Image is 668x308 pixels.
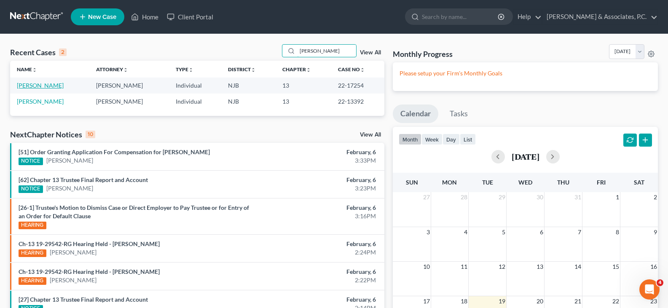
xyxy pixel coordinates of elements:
div: 3:16PM [263,212,376,220]
span: Sun [406,179,418,186]
td: NJB [221,78,276,93]
button: month [399,134,421,145]
div: NOTICE [19,185,43,193]
a: Home [127,9,163,24]
div: HEARING [19,222,46,229]
span: Thu [557,179,569,186]
i: unfold_more [306,67,311,72]
a: Calendar [393,104,438,123]
span: Fri [597,179,606,186]
p: Please setup your Firm's Monthly Goals [400,69,651,78]
span: 5 [501,227,506,237]
a: [PERSON_NAME] [17,98,64,105]
i: unfold_more [32,67,37,72]
span: 23 [649,296,658,306]
a: Case Nounfold_more [338,66,365,72]
i: unfold_more [360,67,365,72]
a: [PERSON_NAME] [17,82,64,89]
a: View All [360,50,381,56]
span: 2 [653,192,658,202]
h2: [DATE] [512,152,539,161]
a: Nameunfold_more [17,66,37,72]
h3: Monthly Progress [393,49,453,59]
td: 13 [276,78,331,93]
input: Search by name... [422,9,499,24]
a: [51] Order Granting Application For Compensation for [PERSON_NAME] [19,148,210,155]
span: 6 [539,227,544,237]
span: 10 [422,262,431,272]
div: HEARING [19,277,46,285]
span: 12 [498,262,506,272]
span: 17 [422,296,431,306]
div: 2 [59,48,67,56]
span: 29 [498,192,506,202]
div: HEARING [19,249,46,257]
span: 28 [460,192,468,202]
span: Sat [634,179,644,186]
a: [PERSON_NAME] [46,184,93,193]
div: February, 6 [263,240,376,248]
div: NextChapter Notices [10,129,95,139]
a: Ch-13 19-29542-RG Hearing Held - [PERSON_NAME] [19,268,160,275]
a: [26-1] Trustee's Motion to Dismiss Case or Direct Employer to Pay Trustee or for Entry of an Orde... [19,204,249,220]
td: 13 [276,94,331,109]
a: Chapterunfold_more [282,66,311,72]
a: Client Portal [163,9,217,24]
iframe: Intercom live chat [639,279,660,300]
span: Mon [442,179,457,186]
a: Help [513,9,542,24]
div: 2:22PM [263,276,376,284]
div: February, 6 [263,148,376,156]
button: day [443,134,460,145]
span: 3 [426,227,431,237]
div: February, 6 [263,295,376,304]
span: 11 [460,262,468,272]
span: 7 [577,227,582,237]
span: 16 [649,262,658,272]
a: Typeunfold_more [176,66,193,72]
span: Wed [518,179,532,186]
input: Search by name... [297,45,356,57]
div: NOTICE [19,158,43,165]
div: 3:33PM [263,156,376,165]
div: February, 6 [263,268,376,276]
span: 4 [657,279,663,286]
span: 9 [653,227,658,237]
button: week [421,134,443,145]
td: Individual [169,94,221,109]
span: 18 [460,296,468,306]
span: 30 [536,192,544,202]
a: [PERSON_NAME] [50,276,97,284]
div: 2:24PM [263,248,376,257]
span: 21 [574,296,582,306]
a: [PERSON_NAME] & Associates, P.C. [542,9,657,24]
td: Individual [169,78,221,93]
span: Tue [482,179,493,186]
span: 13 [536,262,544,272]
i: unfold_more [251,67,256,72]
span: 8 [615,227,620,237]
span: 22 [612,296,620,306]
span: 14 [574,262,582,272]
span: 20 [536,296,544,306]
span: 15 [612,262,620,272]
button: list [460,134,476,145]
a: [PERSON_NAME] [50,248,97,257]
td: [PERSON_NAME] [89,94,169,109]
td: NJB [221,94,276,109]
div: Recent Cases [10,47,67,57]
a: Tasks [442,104,475,123]
span: 27 [422,192,431,202]
td: 22-13392 [331,94,385,109]
span: 19 [498,296,506,306]
td: 22-17254 [331,78,385,93]
div: 10 [86,131,95,138]
div: February, 6 [263,176,376,184]
span: 31 [574,192,582,202]
a: [PERSON_NAME] [46,156,93,165]
i: unfold_more [188,67,193,72]
div: 3:23PM [263,184,376,193]
a: [62] Chapter 13 Trustee Final Report and Account [19,176,148,183]
td: [PERSON_NAME] [89,78,169,93]
i: unfold_more [123,67,128,72]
